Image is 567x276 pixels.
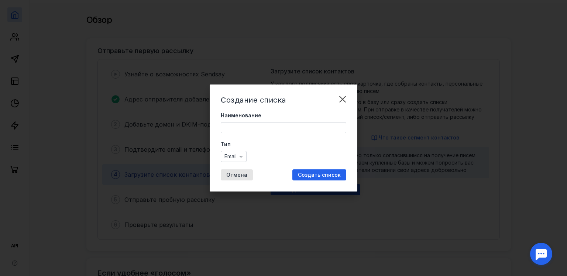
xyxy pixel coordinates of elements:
[298,172,341,178] span: Создать список
[221,169,253,180] button: Отмена
[221,96,286,104] span: Создание списка
[292,169,346,180] button: Создать список
[226,172,247,178] span: Отмена
[221,151,247,162] button: Email
[221,112,261,119] span: Наименование
[221,141,231,148] span: Тип
[224,153,237,160] span: Email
